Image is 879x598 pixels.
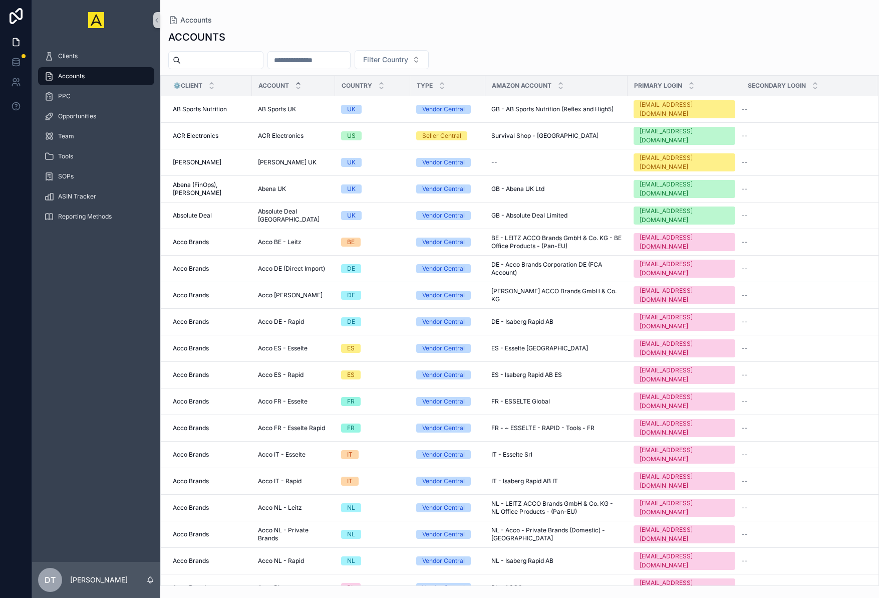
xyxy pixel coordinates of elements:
span: Survival Shop - [GEOGRAPHIC_DATA] [491,132,599,140]
span: -- [742,477,748,485]
span: Opportunities [58,112,96,120]
div: [EMAIL_ADDRESS][DOMAIN_NAME] [640,472,729,490]
span: ES - Esselte [GEOGRAPHIC_DATA] [491,344,588,352]
div: FR [347,424,355,433]
span: -- [742,530,748,538]
div: NL [347,503,355,512]
div: Vendor Central [422,397,465,406]
div: Vendor Central [422,450,465,459]
span: -- [742,451,748,459]
div: [EMAIL_ADDRESS][DOMAIN_NAME] [640,419,729,437]
span: DT [45,574,56,586]
span: GB - AB Sports Nutrition (Reflex and High5) [491,105,614,113]
div: [EMAIL_ADDRESS][DOMAIN_NAME] [640,525,729,543]
span: Acco Brands [173,344,209,352]
a: ASIN Tracker [38,187,154,206]
div: UK [347,184,356,193]
span: PL - ACCO [491,583,522,591]
div: Vendor Central [422,583,465,592]
div: [EMAIL_ADDRESS][DOMAIN_NAME] [640,100,729,118]
div: [EMAIL_ADDRESS][DOMAIN_NAME] [640,127,729,145]
div: scrollable content [32,40,160,239]
a: Reporting Methods [38,208,154,226]
span: -- [742,212,748,220]
span: Acco FR - Esselte [258,397,308,406]
span: -- [742,504,748,512]
span: SOPs [58,172,74,180]
div: UK [347,211,356,220]
div: US [347,131,356,140]
span: -- [742,158,748,166]
div: ES [347,344,355,353]
span: Account [258,82,289,90]
span: Acco NL - Private Brands [258,526,329,542]
span: Reporting Methods [58,213,112,221]
div: Vendor Central [422,291,465,300]
div: Vendor Central [422,370,465,379]
span: Tools [58,152,73,160]
span: Country [342,82,372,90]
div: Seller Central [422,131,461,140]
span: -- [742,424,748,432]
div: Vendor Central [422,503,465,512]
div: [EMAIL_ADDRESS][DOMAIN_NAME] [640,207,729,225]
span: Acco Brands [173,371,209,379]
span: Acco ES - Rapid [258,371,304,379]
span: Absolute Deal [GEOGRAPHIC_DATA] [258,208,329,224]
a: Accounts [168,15,212,25]
span: GB - Abena UK Ltd [491,185,544,193]
div: IT [347,450,353,459]
span: Acco Brands [173,504,209,512]
span: AB Sports Nutrition [173,105,227,113]
span: -- [742,557,748,565]
div: UK [347,158,356,167]
div: Vendor Central [422,238,465,247]
span: GB - Absolute Deal Limited [491,212,567,220]
span: -- [742,105,748,113]
a: Team [38,127,154,145]
span: Acco Brands [173,451,209,459]
span: Acco Brands [173,424,209,432]
span: DE - Isaberg Rapid AB [491,318,553,326]
span: Acco DE (Direct Import) [258,265,325,273]
span: Abena (FinOps), [PERSON_NAME] [173,181,246,197]
div: [EMAIL_ADDRESS][DOMAIN_NAME] [640,366,729,384]
h1: ACCOUNTS [168,30,225,44]
span: Acco PL [258,583,281,591]
div: Vendor Central [422,530,465,539]
div: IT [347,477,353,486]
span: -- [742,397,748,406]
span: Filter Country [363,55,408,65]
div: Vendor Central [422,264,465,273]
span: FR - ~ ESSELTE - RAPID - Tools - FR [491,424,595,432]
span: -- [742,238,748,246]
span: Acco ES - Esselte [258,344,308,352]
span: Accounts [180,15,212,25]
span: Acco DE - Rapid [258,318,304,326]
div: BE [347,238,355,247]
span: [PERSON_NAME] UK [258,158,317,166]
span: Acco FR - Esselte Rapid [258,424,325,432]
span: NL - LEITZ ACCO Brands GmbH & Co. KG - NL Office Products - (Pan-EU) [491,500,622,516]
div: Vendor Central [422,184,465,193]
span: Primary Login [634,82,682,90]
span: -- [742,291,748,299]
div: Vendor Central [422,211,465,220]
span: AB Sports UK [258,105,296,113]
span: Acco BE - Leitz [258,238,302,246]
div: Vendor Central [422,556,465,565]
div: [EMAIL_ADDRESS][DOMAIN_NAME] [640,392,729,411]
span: Team [58,132,74,140]
span: -- [742,371,748,379]
div: DE [347,264,355,273]
span: Clients [58,52,78,60]
span: ACR Electronics [258,132,304,140]
a: Opportunities [38,107,154,125]
img: App logo [88,12,104,28]
div: [EMAIL_ADDRESS][DOMAIN_NAME] [640,339,729,357]
div: [EMAIL_ADDRESS][DOMAIN_NAME] [640,578,729,596]
span: Acco Brands [173,265,209,273]
div: ES [347,370,355,379]
span: NL - Isaberg Rapid AB [491,557,553,565]
span: Amazon Account [492,82,551,90]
